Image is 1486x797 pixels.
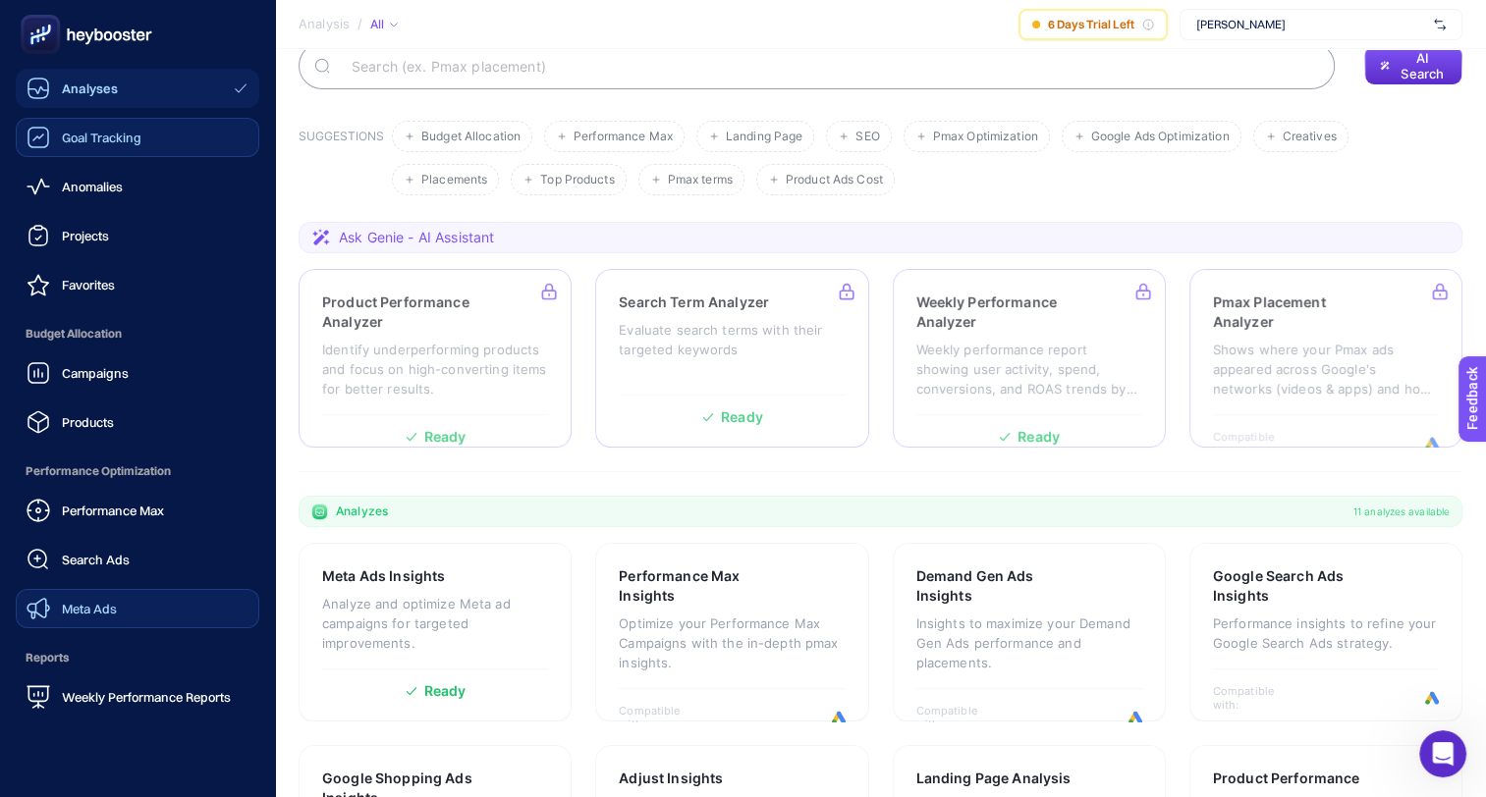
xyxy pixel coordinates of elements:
[322,594,548,653] p: Analyze and optimize Meta ad campaigns for targeted improvements.
[933,130,1038,144] span: Pmax Optimization
[726,130,802,144] span: Landing Page
[424,684,467,698] span: Ready
[16,216,259,255] a: Projects
[1213,613,1439,653] p: Performance insights to refine your Google Search Ads strategy.
[595,543,868,721] a: Performance Max InsightsOptimize your Performance Max Campaigns with the in-depth pmax insights.C...
[668,173,733,187] span: Pmax terms
[540,173,614,187] span: Top Products
[62,601,117,616] span: Meta Ads
[336,38,1319,93] input: Search
[1091,130,1230,144] span: Google Ads Optimization
[62,503,164,518] span: Performance Max
[916,566,1080,606] h3: Demand Gen Ads Insights
[786,173,883,187] span: Product Ads Cost
[322,566,445,586] h3: Meta Ads Insights
[1213,566,1378,606] h3: Google Search Ads Insights
[916,769,1072,788] h3: Landing Page Analysis
[1364,46,1462,85] button: AI Search
[62,80,118,96] span: Analyses
[893,269,1166,448] a: Weekly Performance AnalyzerWeekly performance report showing user activity, spend, conversions, a...
[1048,17,1134,32] span: 6 Days Trial Left
[1213,684,1301,712] span: Compatible with:
[574,130,673,144] span: Performance Max
[16,402,259,442] a: Products
[299,543,572,721] a: Meta Ads InsightsAnalyze and optimize Meta ad campaigns for targeted improvements.Ready
[62,228,109,243] span: Projects
[370,17,398,32] div: All
[619,704,707,731] span: Compatible with:
[893,543,1166,721] a: Demand Gen Ads InsightsInsights to maximize your Demand Gen Ads performance and placements.Compat...
[358,16,362,31] span: /
[62,365,129,381] span: Campaigns
[16,167,259,206] a: Anomalies
[299,269,572,448] a: Product Performance AnalyzerIdentify underperforming products and focus on high-converting items ...
[16,314,259,353] span: Budget Allocation
[62,179,123,194] span: Anomalies
[16,69,259,108] a: Analyses
[1434,15,1446,34] img: svg%3e
[619,566,784,606] h3: Performance Max Insights
[16,491,259,530] a: Performance Max
[916,704,1005,731] span: Compatible with:
[62,689,231,705] span: Weekly Performance Reports
[855,130,879,144] span: SEO
[299,129,384,195] h3: SUGGESTIONS
[1213,769,1360,788] h3: Product Performance
[1189,543,1462,721] a: Google Search Ads InsightsPerformance insights to refine your Google Search Ads strategy.Compatib...
[619,769,723,788] h3: Adjust Insights
[12,6,75,22] span: Feedback
[1419,730,1466,777] iframe: Intercom live chat
[16,118,259,157] a: Goal Tracking
[62,130,141,145] span: Goal Tracking
[16,265,259,304] a: Favorites
[916,613,1142,672] p: Insights to maximize your Demand Gen Ads performance and placements.
[16,638,259,677] span: Reports
[16,589,259,628] a: Meta Ads
[62,552,130,567] span: Search Ads
[1196,17,1426,32] span: [PERSON_NAME]
[421,130,521,144] span: Budget Allocation
[1398,50,1447,81] span: AI Search
[16,353,259,393] a: Campaigns
[1353,504,1450,519] span: 11 analyzes available
[619,613,845,672] p: Optimize your Performance Max Campaigns with the in-depth pmax insights.
[339,228,494,247] span: Ask Genie - AI Assistant
[299,17,350,32] span: Analysis
[16,677,259,717] a: Weekly Performance Reports
[62,414,114,430] span: Products
[1283,130,1337,144] span: Creatives
[421,173,487,187] span: Placements
[1189,269,1462,448] a: Pmax Placement AnalyzerShows where your Pmax ads appeared across Google's networks (videos & apps...
[336,504,388,519] span: Analyzes
[62,277,115,292] span: Favorites
[16,452,259,491] span: Performance Optimization
[16,540,259,579] a: Search Ads
[595,269,868,448] a: Search Term AnalyzerEvaluate search terms with their targeted keywordsReady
